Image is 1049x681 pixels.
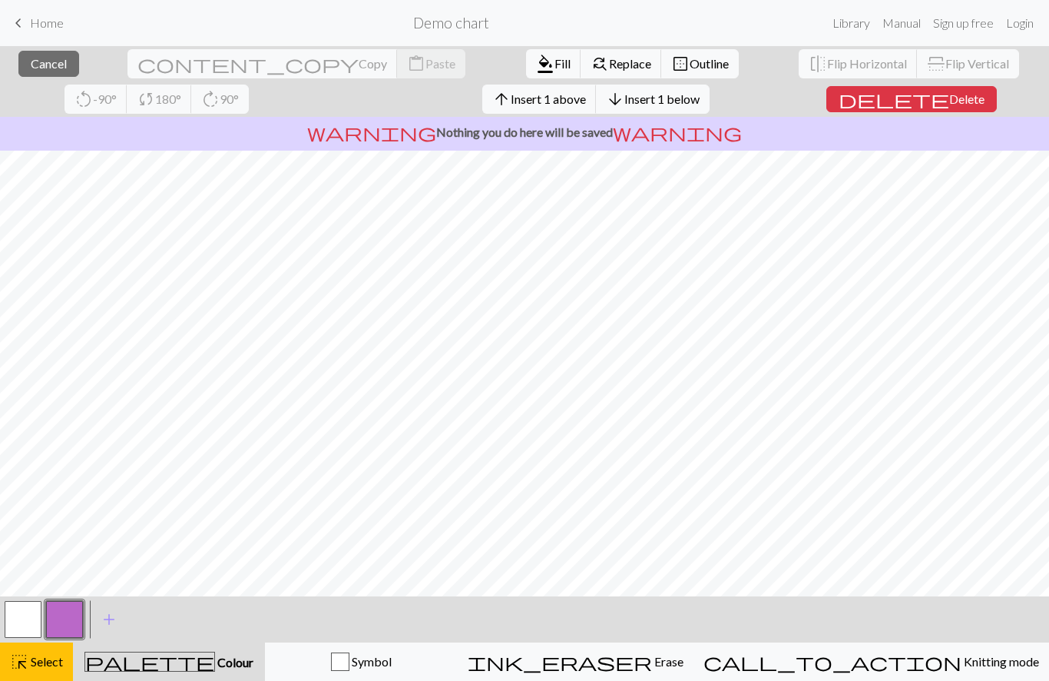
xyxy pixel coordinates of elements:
[839,88,949,110] span: delete
[554,56,571,71] span: Fill
[949,91,984,106] span: Delete
[215,655,253,669] span: Colour
[155,91,181,106] span: 180°
[265,643,458,681] button: Symbol
[799,49,918,78] button: Flip Horizontal
[127,85,192,114] button: 180°
[93,91,117,106] span: -90°
[492,88,511,110] span: arrow_upward
[73,643,265,681] button: Colour
[809,53,827,75] span: flip
[925,55,947,73] span: flip
[482,85,597,114] button: Insert 1 above
[624,91,700,106] span: Insert 1 below
[359,56,387,71] span: Copy
[581,49,662,78] button: Replace
[826,8,876,38] a: Library
[827,56,907,71] span: Flip Horizontal
[6,123,1043,141] p: Nothing you do here will be saved
[127,49,398,78] button: Copy
[28,654,63,669] span: Select
[609,56,651,71] span: Replace
[220,91,239,106] span: 90°
[10,651,28,673] span: highlight_alt
[100,609,118,630] span: add
[9,10,64,36] a: Home
[74,88,93,110] span: rotate_left
[413,14,489,32] h2: Demo chart
[826,86,997,112] button: Delete
[591,53,609,75] span: find_replace
[703,651,961,673] span: call_to_action
[917,49,1019,78] button: Flip Vertical
[1000,8,1040,38] a: Login
[671,53,690,75] span: border_outer
[85,651,214,673] span: palette
[652,654,683,669] span: Erase
[606,88,624,110] span: arrow_downward
[65,85,127,114] button: -90°
[693,643,1049,681] button: Knitting mode
[201,88,220,110] span: rotate_right
[458,643,693,681] button: Erase
[349,654,392,669] span: Symbol
[307,121,436,143] span: warning
[596,85,710,114] button: Insert 1 below
[690,56,729,71] span: Outline
[961,654,1039,669] span: Knitting mode
[927,8,1000,38] a: Sign up free
[137,88,155,110] span: sync
[30,15,64,30] span: Home
[137,53,359,75] span: content_copy
[468,651,652,673] span: ink_eraser
[511,91,586,106] span: Insert 1 above
[31,56,67,71] span: Cancel
[191,85,249,114] button: 90°
[536,53,554,75] span: format_color_fill
[613,121,742,143] span: warning
[876,8,927,38] a: Manual
[526,49,581,78] button: Fill
[9,12,28,34] span: keyboard_arrow_left
[945,56,1009,71] span: Flip Vertical
[661,49,739,78] button: Outline
[18,51,79,77] button: Cancel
